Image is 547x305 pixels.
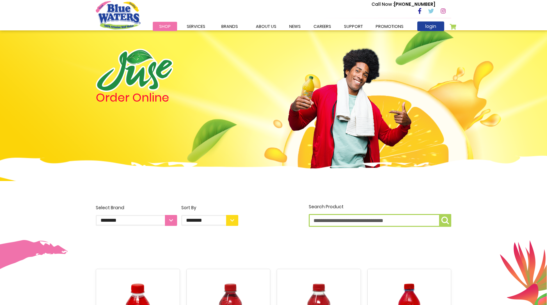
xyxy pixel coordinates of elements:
[309,214,451,227] input: Search Product
[159,23,171,29] span: Shop
[181,215,238,226] select: Sort By
[96,215,177,226] select: Select Brand
[417,21,444,31] a: login
[221,23,238,29] span: Brands
[96,92,238,103] h4: Order Online
[338,22,369,31] a: support
[287,37,412,174] img: man.png
[307,22,338,31] a: careers
[96,204,177,226] label: Select Brand
[181,204,238,211] div: Sort By
[309,203,451,227] label: Search Product
[187,23,205,29] span: Services
[96,49,173,92] img: logo
[371,1,394,7] span: Call Now :
[441,217,449,224] img: search-icon.png
[249,22,283,31] a: about us
[439,214,451,227] button: Search Product
[96,1,141,29] a: store logo
[371,1,435,8] p: [PHONE_NUMBER]
[283,22,307,31] a: News
[369,22,410,31] a: Promotions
